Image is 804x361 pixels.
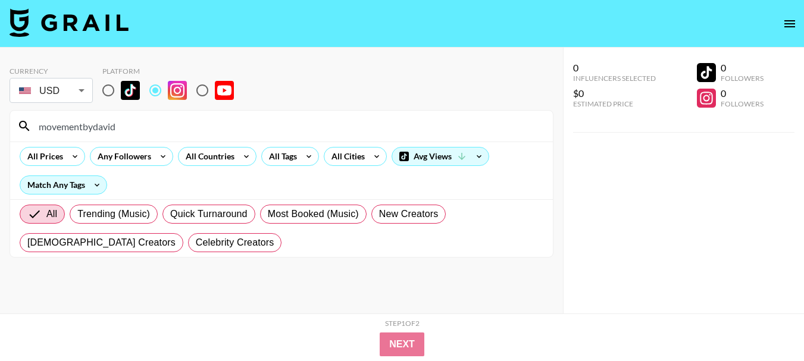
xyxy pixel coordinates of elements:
span: New Creators [379,207,439,221]
div: All Countries [179,147,237,165]
div: 0 [721,62,764,74]
div: All Cities [324,147,367,165]
div: All Prices [20,147,65,165]
div: Platform [102,67,243,76]
div: All Tags [262,147,299,165]
div: USD [12,80,90,101]
button: open drawer [778,12,802,36]
div: Followers [721,99,764,108]
span: Celebrity Creators [196,236,274,250]
div: Followers [721,74,764,83]
div: 0 [573,62,656,74]
div: Estimated Price [573,99,656,108]
span: Quick Turnaround [170,207,248,221]
div: Any Followers [90,147,154,165]
img: Grail Talent [10,8,129,37]
span: Trending (Music) [77,207,150,221]
div: Currency [10,67,93,76]
span: [DEMOGRAPHIC_DATA] Creators [27,236,176,250]
div: Avg Views [392,147,489,165]
div: Influencers Selected [573,74,656,83]
div: Step 1 of 2 [385,319,420,328]
img: Instagram [168,81,187,100]
div: 0 [721,87,764,99]
span: All [46,207,57,221]
span: Most Booked (Music) [268,207,359,221]
div: $0 [573,87,656,99]
button: Next [380,332,424,356]
img: YouTube [215,81,234,100]
input: Search by User Name [32,117,546,136]
img: TikTok [121,81,140,100]
div: Match Any Tags [20,176,107,194]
